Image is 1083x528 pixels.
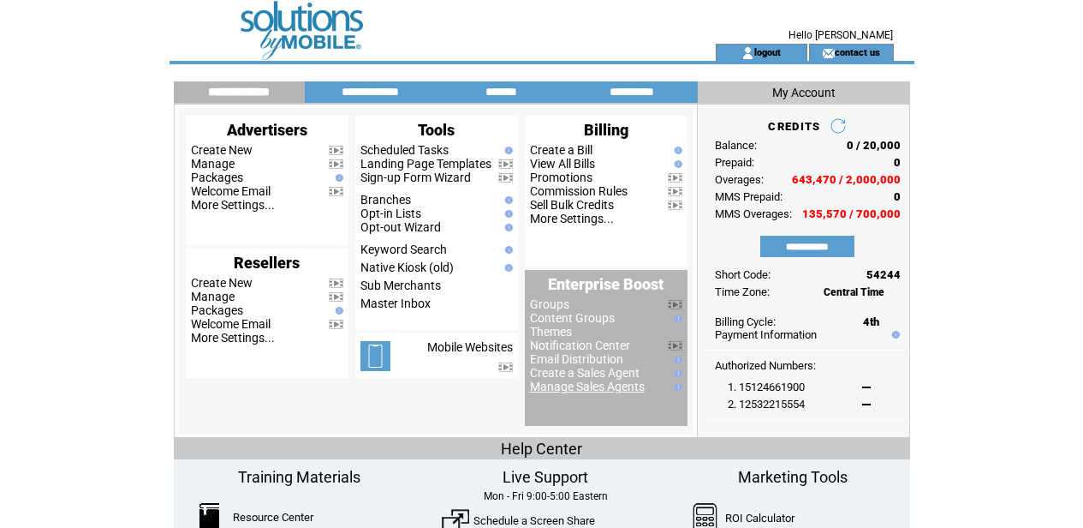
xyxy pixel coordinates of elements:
span: Billing Cycle: [715,315,776,328]
img: video.png [329,187,343,196]
span: Short Code: [715,268,771,281]
span: 0 [894,190,901,203]
img: video.png [668,187,682,196]
span: 643,470 / 2,000,000 [792,173,901,186]
img: video.png [668,300,682,309]
a: Manage Sales Agents [530,380,645,393]
img: video.png [498,363,513,372]
a: Groups [530,297,569,311]
a: Sub Merchants [360,279,441,292]
img: help.gif [888,331,900,339]
img: help.gif [670,369,682,377]
span: 0 / 20,000 [847,139,901,152]
a: Sign-up Form Wizard [360,171,471,184]
span: 1. 15124661900 [728,381,805,393]
a: Notification Center [530,339,630,352]
img: video.png [498,173,513,183]
a: contact us [835,46,880,57]
span: Billing [584,121,628,139]
a: Mobile Websites [427,340,513,354]
img: video.png [329,159,343,169]
img: help.gif [331,307,343,315]
img: video.png [668,341,682,351]
a: Keyword Search [360,243,447,256]
span: Training Materials [238,468,360,486]
span: 4th [863,315,879,328]
span: 0 [894,156,901,169]
img: help.gif [331,174,343,182]
span: 135,570 / 700,000 [802,207,901,220]
img: help.gif [501,264,513,272]
a: Opt-out Wizard [360,220,441,234]
a: Create a Sales Agent [530,366,640,380]
span: Balance: [715,139,757,152]
a: Branches [360,193,411,207]
span: Central Time [824,286,884,298]
img: help.gif [670,160,682,168]
a: Create a Bill [530,143,592,157]
a: Content Groups [530,311,615,325]
a: More Settings... [530,212,614,225]
img: help.gif [670,147,682,154]
img: contact_us_icon.gif [822,46,835,60]
img: help.gif [501,210,513,218]
img: help.gif [501,147,513,154]
a: Manage [191,290,235,303]
a: Packages [191,171,243,184]
a: Welcome Email [191,184,271,198]
span: 54244 [866,268,901,281]
span: 2. 12532215554 [728,398,805,411]
span: Help Center [501,440,582,458]
span: Hello [PERSON_NAME] [788,29,893,41]
a: Schedule a Screen Share [473,514,595,527]
a: Packages [191,303,243,317]
a: Master Inbox [360,297,431,310]
img: video.png [329,146,343,155]
a: Resource Center [233,511,313,524]
a: Create New [191,276,253,290]
a: logout [754,46,781,57]
span: Authorized Numbers: [715,359,816,372]
span: Mon - Fri 9:00-5:00 Eastern [484,490,608,502]
img: help.gif [670,315,682,322]
a: Email Distribution [530,352,623,366]
span: Prepaid: [715,156,754,169]
span: Time Zone: [715,285,770,298]
a: Manage [191,157,235,171]
a: View All Bills [530,157,595,171]
a: Opt-in Lists [360,207,421,220]
span: Tools [418,121,455,139]
img: mobile-websites.png [360,341,390,371]
span: CREDITS [768,120,820,133]
a: More Settings... [191,198,275,212]
a: Promotions [530,171,592,184]
img: help.gif [670,383,682,391]
img: video.png [668,201,682,210]
a: Native Kiosk (old) [360,261,454,274]
span: Overages: [715,173,764,186]
a: Payment Information [715,328,817,341]
img: video.png [329,320,343,329]
span: Marketing Tools [738,468,848,486]
span: Advertisers [227,121,307,139]
a: Scheduled Tasks [360,143,449,157]
a: Landing Page Templates [360,157,491,171]
a: Welcome Email [191,317,271,331]
img: help.gif [670,356,682,363]
img: account_icon.gif [741,46,754,60]
img: video.png [329,279,343,288]
a: Sell Bulk Credits [530,198,614,212]
img: help.gif [501,196,513,204]
span: MMS Overages: [715,207,792,220]
span: Enterprise Boost [548,275,663,293]
img: help.gif [501,246,513,254]
span: Live Support [503,468,588,486]
a: More Settings... [191,331,275,345]
a: Themes [530,325,572,339]
img: video.png [668,173,682,183]
a: Create New [191,143,253,157]
span: My Account [772,86,836,99]
img: help.gif [501,224,513,231]
span: Resellers [234,254,300,272]
span: MMS Prepaid: [715,190,782,203]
